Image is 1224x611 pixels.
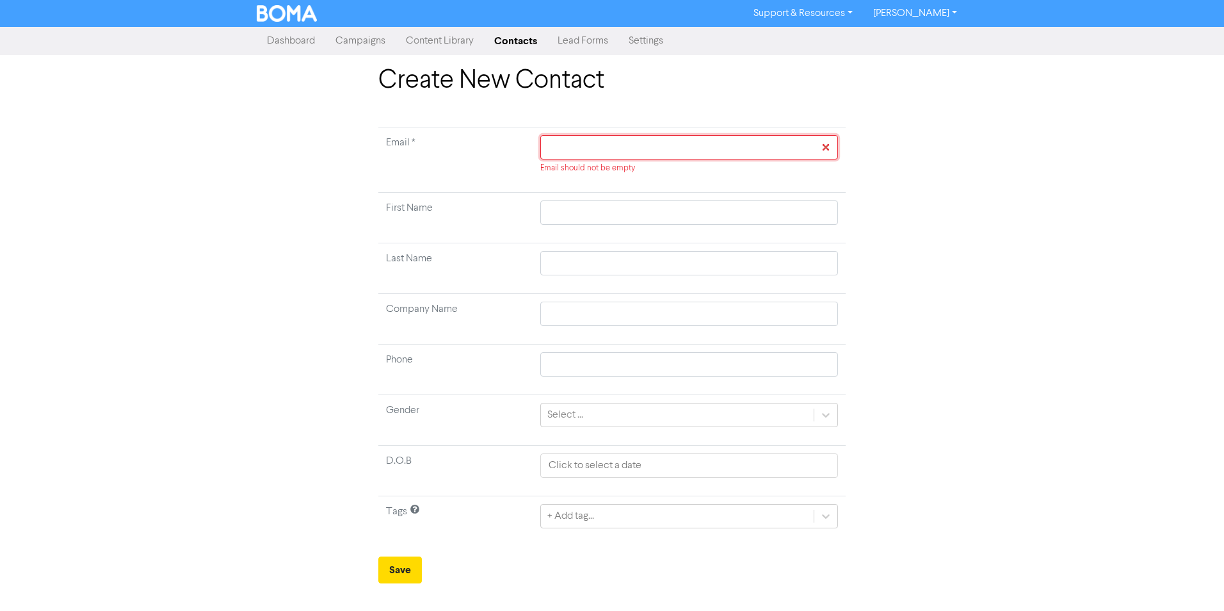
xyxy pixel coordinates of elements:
div: + Add tag... [547,509,594,524]
td: Tags [378,496,533,547]
a: Campaigns [325,28,396,54]
a: [PERSON_NAME] [863,3,967,24]
div: Select ... [547,407,583,423]
img: BOMA Logo [257,5,317,22]
td: D.O.B [378,446,533,496]
h1: Create New Contact [378,65,846,96]
td: Company Name [378,294,533,345]
button: Save [378,557,422,583]
a: Support & Resources [743,3,863,24]
a: Content Library [396,28,484,54]
iframe: Chat Widget [1160,550,1224,611]
a: Contacts [484,28,547,54]
a: Lead Forms [547,28,618,54]
td: Phone [378,345,533,395]
div: Email should not be empty [540,162,838,174]
a: Settings [618,28,673,54]
td: First Name [378,193,533,243]
td: Required [378,127,533,193]
td: Last Name [378,243,533,294]
input: Click to select a date [540,453,838,478]
a: Dashboard [257,28,325,54]
td: Gender [378,395,533,446]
